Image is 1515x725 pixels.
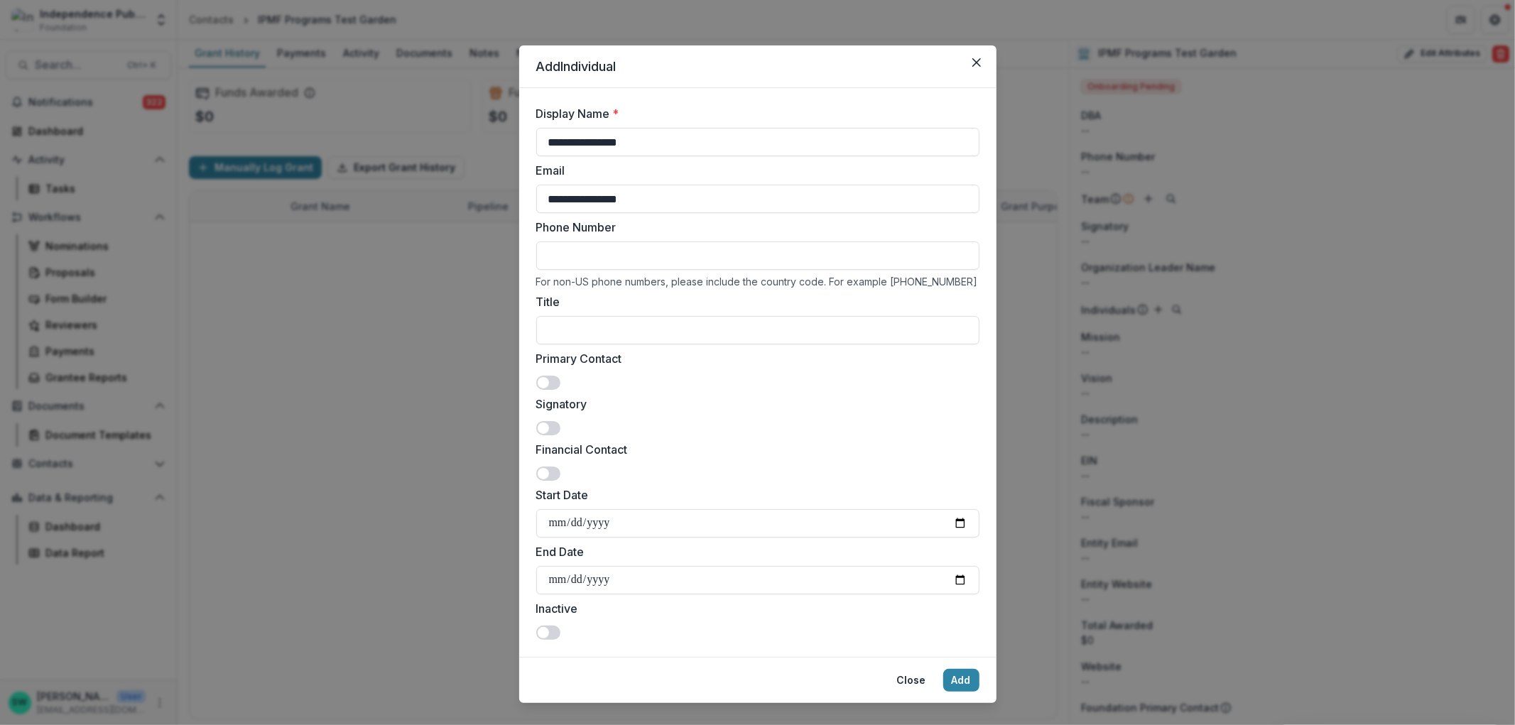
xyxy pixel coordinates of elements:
[536,293,971,310] label: Title
[536,219,971,236] label: Phone Number
[889,669,935,692] button: Close
[536,105,971,122] label: Display Name
[536,276,979,288] div: For non-US phone numbers, please include the country code. For example [PHONE_NUMBER]
[536,350,971,367] label: Primary Contact
[536,396,971,413] label: Signatory
[536,162,971,179] label: Email
[536,441,971,458] label: Financial Contact
[536,486,971,503] label: Start Date
[943,669,979,692] button: Add
[965,51,988,74] button: Close
[536,543,971,560] label: End Date
[519,45,997,88] header: Add Individual
[536,600,971,617] label: Inactive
